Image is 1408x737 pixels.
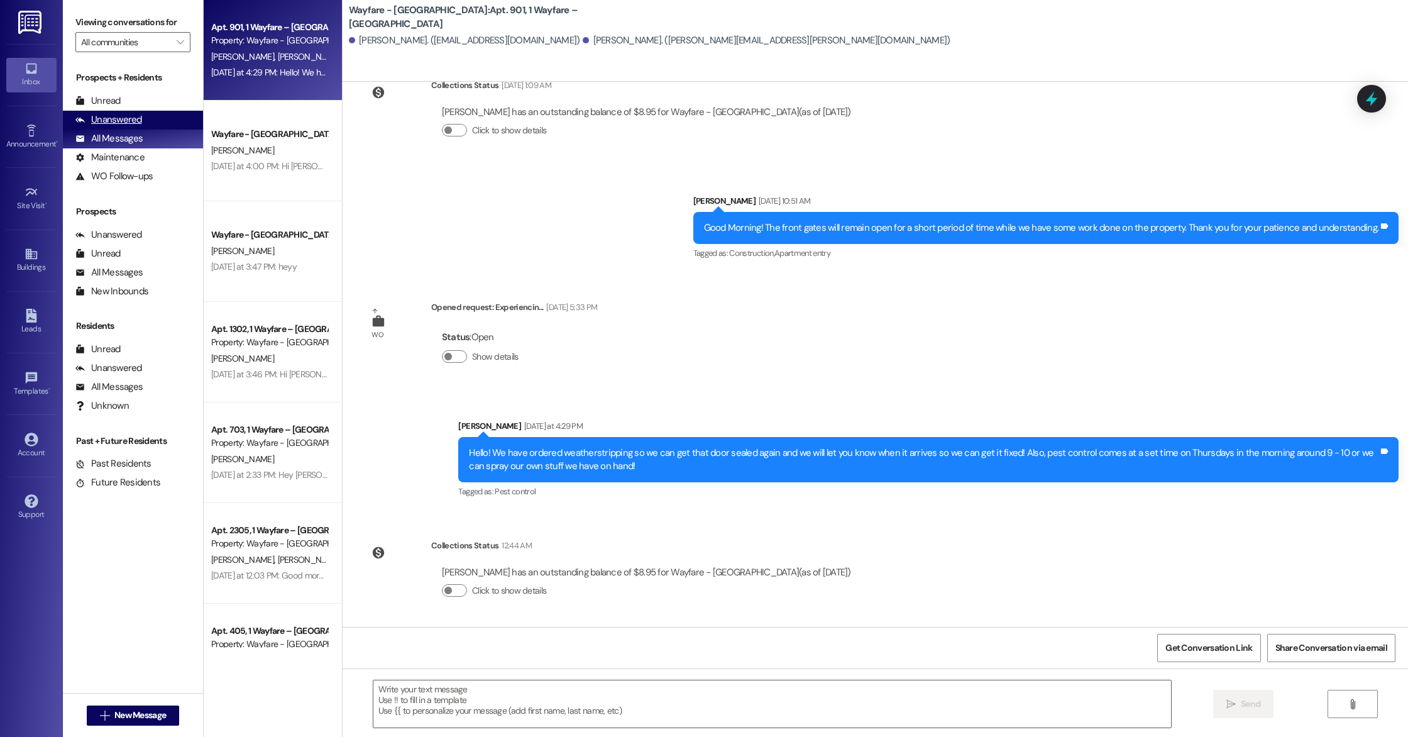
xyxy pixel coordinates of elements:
[583,34,950,47] div: [PERSON_NAME]. ([PERSON_NAME][EMAIL_ADDRESS][PERSON_NAME][DOMAIN_NAME])
[458,419,1399,437] div: [PERSON_NAME]
[114,709,166,722] span: New Message
[442,566,851,579] div: [PERSON_NAME] has an outstanding balance of $8.95 for Wayfare - [GEOGRAPHIC_DATA] (as of [DATE])
[75,151,145,164] div: Maintenance
[75,266,143,279] div: All Messages
[211,34,327,47] div: Property: Wayfare - [GEOGRAPHIC_DATA]
[349,4,600,31] b: Wayfare - [GEOGRAPHIC_DATA]: Apt. 901, 1 Wayfare – [GEOGRAPHIC_DATA]
[349,34,580,47] div: [PERSON_NAME]. ([EMAIL_ADDRESS][DOMAIN_NAME])
[75,132,143,145] div: All Messages
[1157,634,1260,662] button: Get Conversation Link
[100,711,109,721] i: 
[472,124,546,137] label: Click to show details
[371,328,383,341] div: WO
[75,362,142,375] div: Unanswered
[63,205,203,218] div: Prospects
[75,228,142,241] div: Unanswered
[774,248,830,258] span: Apartment entry
[211,423,327,436] div: Apt. 703, 1 Wayfare – [GEOGRAPHIC_DATA]
[75,457,151,470] div: Past Residents
[211,228,327,241] div: Wayfare - [GEOGRAPHIC_DATA]
[211,524,327,537] div: Apt. 2305, 1 Wayfare – [GEOGRAPHIC_DATA]
[6,367,57,401] a: Templates •
[693,244,1399,262] div: Tagged as:
[211,51,278,62] span: [PERSON_NAME]
[1348,699,1357,709] i: 
[63,319,203,333] div: Residents
[48,385,50,394] span: •
[1226,699,1236,709] i: 
[1241,697,1260,711] span: Send
[18,11,44,34] img: ResiDesk Logo
[75,476,160,489] div: Future Residents
[211,537,327,550] div: Property: Wayfare - [GEOGRAPHIC_DATA]
[75,170,153,183] div: WO Follow-ups
[177,37,184,47] i: 
[6,305,57,339] a: Leads
[277,554,340,565] span: [PERSON_NAME]
[498,79,551,92] div: [DATE] 1:09 AM
[211,436,327,450] div: Property: Wayfare - [GEOGRAPHIC_DATA]
[543,301,597,314] div: [DATE] 5:33 PM
[211,469,732,480] div: [DATE] at 2:33 PM: Hey [PERSON_NAME]! I know you said it would be into this week, but I just want...
[1275,641,1387,655] span: Share Conversation via email
[75,113,142,126] div: Unanswered
[6,182,57,216] a: Site Visit •
[469,446,1378,474] div: Hello! We have ordered weatherstripping so we can get that door sealed again and we will let you ...
[75,94,121,108] div: Unread
[63,71,203,84] div: Prospects + Residents
[442,106,851,119] div: [PERSON_NAME] has an outstanding balance of $8.95 for Wayfare - [GEOGRAPHIC_DATA] (as of [DATE])
[729,248,774,258] span: Construction ,
[211,624,327,638] div: Apt. 405, 1 Wayfare – [GEOGRAPHIC_DATA]
[431,539,498,552] div: Collections Status
[81,32,170,52] input: All communities
[1165,641,1252,655] span: Get Conversation Link
[458,482,1399,501] div: Tagged as:
[6,429,57,463] a: Account
[211,21,327,34] div: Apt. 901, 1 Wayfare – [GEOGRAPHIC_DATA]
[211,554,278,565] span: [PERSON_NAME]
[277,51,340,62] span: [PERSON_NAME]
[211,638,327,651] div: Property: Wayfare - [GEOGRAPHIC_DATA]
[472,584,546,597] label: Click to show details
[704,221,1379,235] div: Good Morning! The front gates will remain open for a short period of time while we have some work...
[498,539,532,552] div: 12:44 AM
[211,453,274,465] span: [PERSON_NAME]
[431,301,597,318] div: Opened request: Experiencin...
[75,285,148,298] div: New Inbounds
[211,323,327,336] div: Apt. 1302, 1 Wayfare – [GEOGRAPHIC_DATA]
[756,194,810,208] div: [DATE] 10:51 AM
[6,490,57,524] a: Support
[211,261,297,272] div: [DATE] at 3:47 PM: heyy
[56,138,58,147] span: •
[211,570,1129,581] div: [DATE] at 12:03 PM: Good morning! Just wanted to reach out and inform you that your renter's insu...
[75,399,129,413] div: Unknown
[431,79,498,92] div: Collections Status
[75,343,121,356] div: Unread
[45,199,47,208] span: •
[211,353,274,364] span: [PERSON_NAME]
[6,58,57,92] a: Inbox
[75,380,143,394] div: All Messages
[211,128,327,141] div: Wayfare - [GEOGRAPHIC_DATA]
[521,419,583,433] div: [DATE] at 4:29 PM
[87,706,180,726] button: New Message
[75,13,190,32] label: Viewing conversations for
[472,350,519,363] label: Show details
[1213,690,1274,718] button: Send
[211,67,1270,78] div: [DATE] at 4:29 PM: Hello! We have ordered weatherstripping so we can get that door sealed again a...
[1267,634,1395,662] button: Share Conversation via email
[211,145,274,156] span: [PERSON_NAME]
[211,368,1052,380] div: [DATE] at 3:46 PM: Hi [PERSON_NAME], this is [PERSON_NAME]. I just sent out your renewal lease an...
[211,245,274,257] span: [PERSON_NAME]
[495,486,536,497] span: Pest control
[6,243,57,277] a: Buildings
[63,435,203,448] div: Past + Future Residents
[211,336,327,349] div: Property: Wayfare - [GEOGRAPHIC_DATA]
[693,194,1399,212] div: [PERSON_NAME]
[442,331,470,343] b: Status
[75,247,121,260] div: Unread
[442,328,524,347] div: : Open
